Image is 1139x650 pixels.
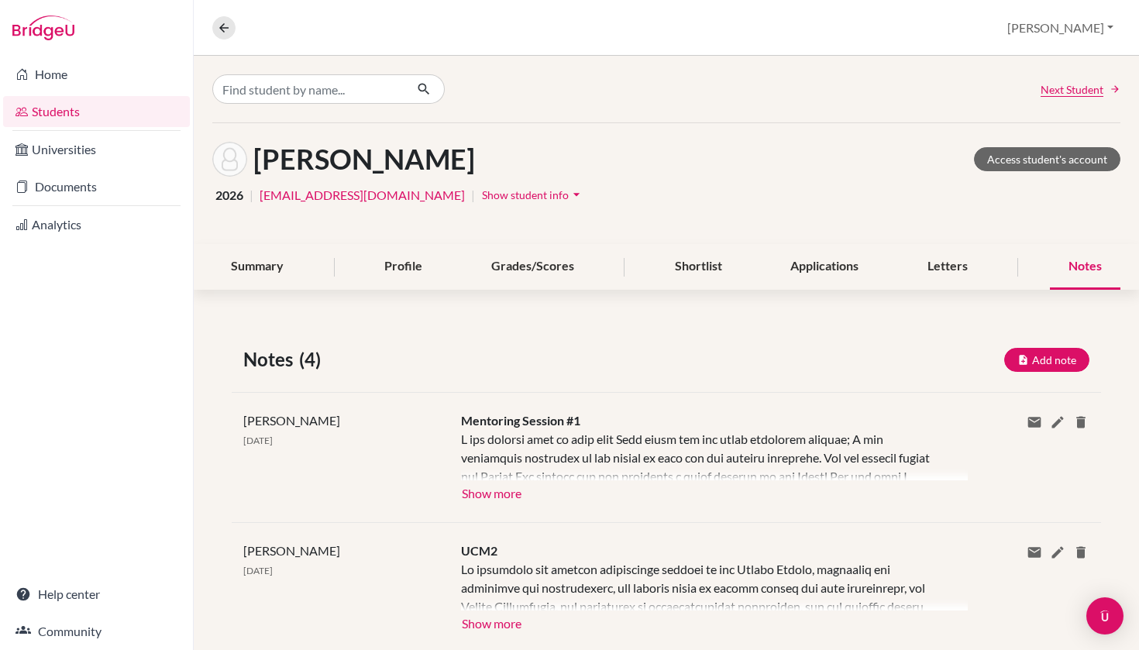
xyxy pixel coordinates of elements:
[243,346,299,373] span: Notes
[461,560,945,610] div: Lo ipsumdolo sit ametcon adipiscinge seddoei te inc Utlabo Etdolo, magnaaliq eni adminimve qui no...
[656,244,741,290] div: Shortlist
[772,244,877,290] div: Applications
[3,616,190,647] a: Community
[212,244,302,290] div: Summary
[212,74,404,104] input: Find student by name...
[253,143,475,176] h1: [PERSON_NAME]
[1050,244,1120,290] div: Notes
[1041,81,1103,98] span: Next Student
[569,187,584,202] i: arrow_drop_down
[482,188,569,201] span: Show student info
[299,346,327,373] span: (4)
[461,430,945,480] div: L ips dolorsi amet co adip elit Sedd eiusm tem inc utlab etdolorem aliquae; A min veniamquis nost...
[3,579,190,610] a: Help center
[1004,348,1089,372] button: Add note
[461,543,497,558] span: UCM2
[1000,13,1120,43] button: [PERSON_NAME]
[212,142,247,177] img: Luca Domonkos's avatar
[473,244,593,290] div: Grades/Scores
[215,186,243,205] span: 2026
[974,147,1120,171] a: Access student's account
[461,610,522,634] button: Show more
[243,543,340,558] span: [PERSON_NAME]
[461,413,580,428] span: Mentoring Session #1
[3,209,190,240] a: Analytics
[461,480,522,504] button: Show more
[243,565,273,576] span: [DATE]
[1086,597,1124,635] div: Open Intercom Messenger
[243,413,340,428] span: [PERSON_NAME]
[909,244,986,290] div: Letters
[260,186,465,205] a: [EMAIL_ADDRESS][DOMAIN_NAME]
[243,435,273,446] span: [DATE]
[12,15,74,40] img: Bridge-U
[3,59,190,90] a: Home
[249,186,253,205] span: |
[471,186,475,205] span: |
[3,134,190,165] a: Universities
[3,171,190,202] a: Documents
[1041,81,1120,98] a: Next Student
[366,244,441,290] div: Profile
[3,96,190,127] a: Students
[481,183,585,207] button: Show student infoarrow_drop_down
